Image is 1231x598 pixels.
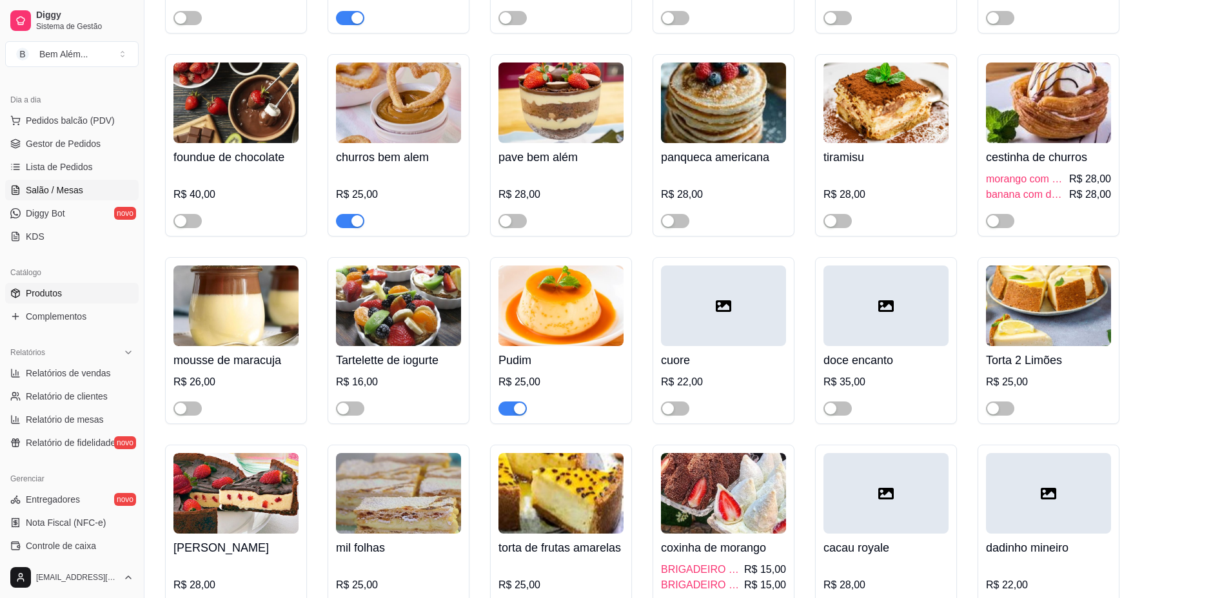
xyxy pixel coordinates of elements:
a: Relatório de clientes [5,386,139,407]
span: banana com doce de leite [986,187,1067,202]
span: R$ 15,00 [744,577,786,593]
img: product-image [498,453,624,534]
h4: coxinha de morango [661,539,786,557]
span: Sistema de Gestão [36,21,133,32]
div: R$ 28,00 [823,187,949,202]
img: product-image [336,265,461,346]
a: KDS [5,226,139,247]
span: Gestor de Pedidos [26,137,101,150]
span: Nota Fiscal (NFC-e) [26,516,106,529]
span: Diggy [36,10,133,21]
div: Catálogo [5,262,139,283]
span: R$ 15,00 [744,562,786,577]
img: product-image [173,265,299,346]
button: [EMAIL_ADDRESS][DOMAIN_NAME] [5,562,139,593]
span: Diggy Bot [26,207,65,220]
button: Pedidos balcão (PDV) [5,110,139,131]
div: R$ 28,00 [661,187,786,202]
div: R$ 25,00 [986,374,1111,390]
a: Gestor de Pedidos [5,133,139,154]
span: Relatório de clientes [26,390,108,403]
span: Complementos [26,310,86,323]
img: product-image [661,63,786,143]
a: Nota Fiscal (NFC-e) [5,512,139,533]
img: product-image [823,63,949,143]
span: KDS [26,230,44,243]
div: R$ 25,00 [336,187,461,202]
div: R$ 25,00 [498,577,624,593]
button: Select a team [5,41,139,67]
a: Relatório de fidelidadenovo [5,432,139,453]
img: product-image [986,265,1111,346]
h4: [PERSON_NAME] [173,539,299,557]
h4: cestinha de churros [986,148,1111,166]
span: Relatórios [10,347,45,358]
h4: Tartelette de iogurte [336,351,461,369]
div: R$ 25,00 [498,374,624,390]
div: R$ 22,00 [986,577,1111,593]
div: Gerenciar [5,468,139,489]
h4: dadinho mineiro [986,539,1111,557]
span: BRIGADEIRO BRULE [661,577,742,593]
span: Relatório de mesas [26,413,104,426]
span: Produtos [26,287,62,300]
span: B [16,48,29,61]
div: R$ 35,00 [823,374,949,390]
a: Relatório de mesas [5,409,139,430]
div: R$ 26,00 [173,374,299,390]
span: Pedidos balcão (PDV) [26,114,115,127]
h4: torta de frutas amarelas [498,539,624,557]
span: BRIGADEIRO TRADICIONAL [661,562,742,577]
div: R$ 28,00 [498,187,624,202]
div: R$ 40,00 [173,187,299,202]
a: Salão / Mesas [5,180,139,200]
h4: pave bem além [498,148,624,166]
span: Salão / Mesas [26,184,83,197]
h4: tiramisu [823,148,949,166]
span: Relatório de fidelidade [26,436,115,449]
a: Relatórios de vendas [5,363,139,383]
h4: panqueca americana [661,148,786,166]
span: morango com nutella [986,171,1067,187]
img: product-image [661,453,786,534]
h4: mousse de maracuja [173,351,299,369]
img: product-image [498,63,624,143]
img: product-image [173,453,299,534]
h4: Torta 2 Limões [986,351,1111,369]
a: Complementos [5,306,139,327]
a: DiggySistema de Gestão [5,5,139,36]
h4: cuore [661,351,786,369]
div: R$ 25,00 [336,577,461,593]
span: [EMAIL_ADDRESS][DOMAIN_NAME] [36,572,118,583]
span: R$ 28,00 [1069,187,1111,202]
h4: doce encanto [823,351,949,369]
span: Lista de Pedidos [26,160,93,173]
h4: churros bem alem [336,148,461,166]
img: product-image [986,63,1111,143]
h4: Pudim [498,351,624,369]
div: R$ 22,00 [661,374,786,390]
span: R$ 28,00 [1069,171,1111,187]
span: Controle de caixa [26,539,96,552]
img: product-image [173,63,299,143]
a: Controle de caixa [5,535,139,556]
span: Relatórios de vendas [26,367,111,380]
div: Dia a dia [5,90,139,110]
div: R$ 28,00 [173,577,299,593]
img: product-image [336,63,461,143]
img: product-image [498,265,624,346]
span: Entregadores [26,493,80,506]
a: Entregadoresnovo [5,489,139,510]
div: Bem Além ... [39,48,88,61]
h4: cacau royale [823,539,949,557]
img: product-image [336,453,461,534]
div: R$ 28,00 [823,577,949,593]
div: R$ 16,00 [336,374,461,390]
h4: foundue de chocolate [173,148,299,166]
h4: mil folhas [336,539,461,557]
a: Produtos [5,283,139,304]
a: Diggy Botnovo [5,203,139,224]
a: Lista de Pedidos [5,157,139,177]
